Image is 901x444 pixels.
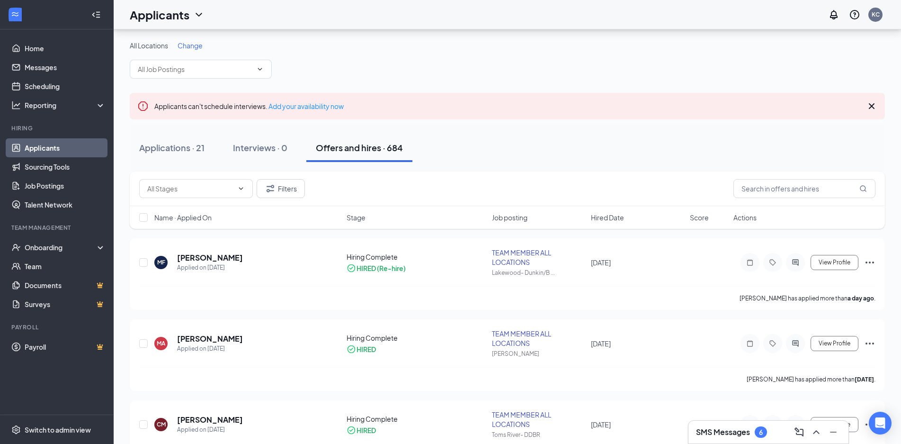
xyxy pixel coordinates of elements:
[828,9,839,20] svg: Notifications
[819,259,850,266] span: View Profile
[157,258,165,266] div: MF
[347,426,356,435] svg: CheckmarkCircle
[690,213,709,222] span: Score
[864,338,875,349] svg: Ellipses
[177,344,243,353] div: Applied on [DATE]
[747,375,875,383] p: [PERSON_NAME] has applied more than .
[237,185,245,192] svg: ChevronDown
[177,425,243,435] div: Applied on [DATE]
[233,142,287,154] div: Interviews · 0
[25,195,106,214] a: Talent Network
[855,376,874,383] b: [DATE]
[347,344,356,354] svg: CheckmarkCircle
[591,420,611,429] span: [DATE]
[25,176,106,195] a: Job Postings
[25,157,106,176] a: Sourcing Tools
[347,263,356,273] svg: CheckmarkCircle
[25,276,106,295] a: DocumentsCrown
[91,10,101,19] svg: Collapse
[25,58,106,77] a: Messages
[25,425,91,435] div: Switch to admin view
[11,323,104,331] div: Payroll
[25,77,106,96] a: Scheduling
[157,420,166,428] div: CM
[740,294,875,302] p: [PERSON_NAME] has applied more than .
[25,100,106,110] div: Reporting
[864,257,875,268] svg: Ellipses
[819,340,850,347] span: View Profile
[591,258,611,267] span: [DATE]
[25,39,106,58] a: Home
[790,259,801,266] svg: ActiveChat
[178,41,203,50] span: Change
[177,334,243,344] h5: [PERSON_NAME]
[811,417,858,432] button: View Profile
[154,102,344,110] span: Applicants can't schedule interviews.
[138,64,252,74] input: All Job Postings
[872,10,880,18] div: KC
[347,333,486,343] div: Hiring Complete
[157,339,165,347] div: MA
[268,102,344,110] a: Add your availability now
[790,340,801,347] svg: ActiveChat
[177,263,243,272] div: Applied on [DATE]
[492,213,527,222] span: Job posting
[347,213,366,222] span: Stage
[357,344,376,354] div: HIRED
[147,183,233,194] input: All Stages
[792,425,807,440] button: ComposeMessage
[11,425,21,435] svg: Settings
[265,183,276,194] svg: Filter
[347,414,486,424] div: Hiring Complete
[847,295,874,302] b: a day ago
[866,100,877,112] svg: Cross
[177,415,243,425] h5: [PERSON_NAME]
[869,412,892,435] div: Open Intercom Messenger
[744,340,756,347] svg: Note
[139,142,205,154] div: Applications · 21
[492,350,585,358] div: [PERSON_NAME]
[357,263,406,273] div: HIRED (Re-hire)
[177,253,243,263] h5: [PERSON_NAME]
[811,255,858,270] button: View Profile
[733,179,875,198] input: Search in offers and hires
[696,427,750,437] h3: SMS Messages
[591,213,624,222] span: Hired Date
[794,426,805,438] svg: ComposeMessage
[130,41,168,50] span: All Locations
[25,257,106,276] a: Team
[828,426,839,438] svg: Minimize
[25,243,98,252] div: Onboarding
[25,337,106,356] a: PayrollCrown
[11,224,104,232] div: Team Management
[11,243,21,252] svg: UserCheck
[733,213,757,222] span: Actions
[130,7,189,23] h1: Applicants
[256,65,264,73] svg: ChevronDown
[347,252,486,262] div: Hiring Complete
[864,419,875,430] svg: Ellipses
[591,339,611,348] span: [DATE]
[492,329,585,348] div: TEAM MEMBER ALL LOCATIONS
[811,336,858,351] button: View Profile
[193,9,205,20] svg: ChevronDown
[11,100,21,110] svg: Analysis
[849,9,860,20] svg: QuestionInfo
[811,426,822,438] svg: ChevronUp
[809,425,824,440] button: ChevronUp
[11,124,104,132] div: Hiring
[257,179,305,198] button: Filter Filters
[137,100,149,112] svg: Error
[492,431,585,439] div: Toms River- DDBR
[492,269,585,277] div: Lakewood- Dunkin/B ...
[492,410,585,429] div: TEAM MEMBER ALL LOCATIONS
[316,142,403,154] div: Offers and hires · 684
[25,138,106,157] a: Applicants
[859,185,867,192] svg: MagnifyingGlass
[25,295,106,314] a: SurveysCrown
[492,248,585,267] div: TEAM MEMBER ALL LOCATIONS
[10,9,20,19] svg: WorkstreamLogo
[759,428,763,436] div: 6
[744,259,756,266] svg: Note
[767,340,778,347] svg: Tag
